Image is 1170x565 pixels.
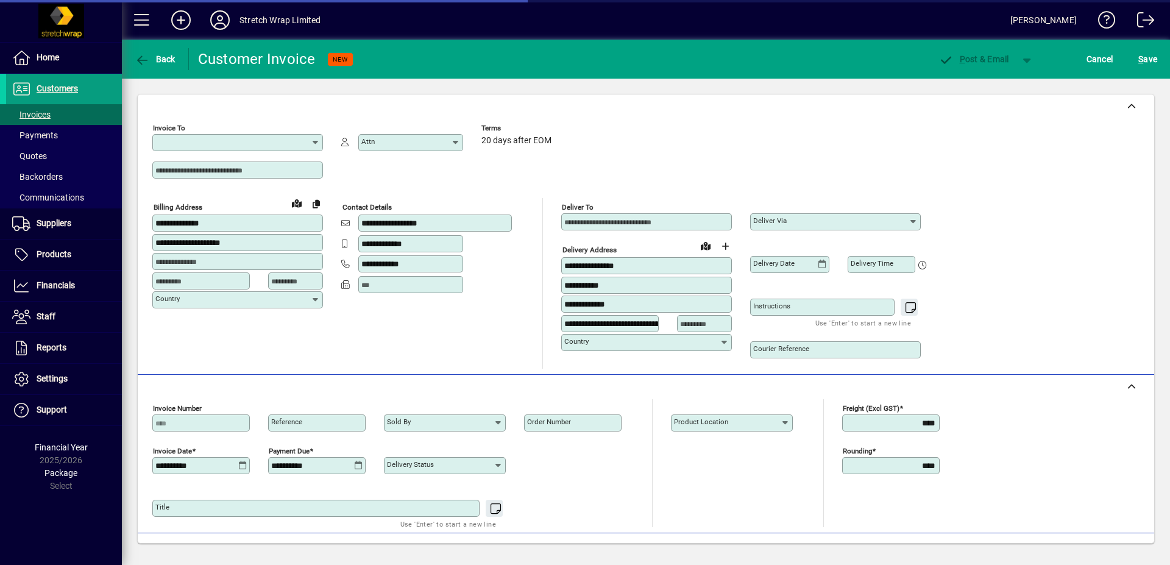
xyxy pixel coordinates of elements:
button: Product History [731,539,803,561]
a: Support [6,395,122,425]
span: ost & Email [938,54,1009,64]
a: View on map [287,193,307,213]
span: 20 days after EOM [481,136,551,146]
mat-label: Freight (excl GST) [843,404,899,413]
span: Suppliers [37,218,71,228]
span: Communications [12,193,84,202]
button: Post & Email [932,48,1015,70]
span: Back [135,54,175,64]
a: Payments [6,125,122,146]
mat-label: Delivery status [387,460,434,469]
span: Package [44,468,77,478]
button: Copy to Delivery address [307,194,326,213]
span: Payments [12,130,58,140]
mat-label: Rounding [843,447,872,455]
mat-label: Country [564,337,589,346]
button: Product [1065,539,1127,561]
div: [PERSON_NAME] [1010,10,1077,30]
a: Logout [1128,2,1155,42]
span: Reports [37,343,66,352]
mat-label: Order number [527,418,571,426]
mat-label: Instructions [753,302,790,310]
button: Save [1135,48,1160,70]
a: Products [6,240,122,270]
span: Financial Year [35,442,88,452]
mat-label: Invoice date [153,447,192,455]
span: Customers [37,84,78,93]
mat-label: Sold by [387,418,411,426]
mat-label: Attn [361,137,375,146]
mat-label: Country [155,294,180,303]
button: Choose address [715,236,735,256]
mat-label: Invoice number [153,404,202,413]
a: Settings [6,364,122,394]
span: ave [1138,49,1157,69]
span: Cancel [1087,49,1113,69]
a: View on map [696,236,715,255]
span: P [960,54,965,64]
button: Profile [200,9,239,31]
mat-label: Delivery date [753,259,795,268]
span: Products [37,249,71,259]
mat-label: Courier Reference [753,344,809,353]
span: S [1138,54,1143,64]
a: Staff [6,302,122,332]
a: Suppliers [6,208,122,239]
span: Financials [37,280,75,290]
span: Settings [37,374,68,383]
mat-label: Deliver To [562,203,594,211]
span: Support [37,405,67,414]
a: Invoices [6,104,122,125]
app-page-header-button: Back [122,48,189,70]
mat-label: Invoice To [153,124,185,132]
mat-label: Payment due [269,447,310,455]
span: Staff [37,311,55,321]
mat-label: Delivery time [851,259,893,268]
a: Reports [6,333,122,363]
a: Home [6,43,122,73]
mat-hint: Use 'Enter' to start a new line [815,316,911,330]
a: Communications [6,187,122,208]
span: NEW [333,55,348,63]
div: Stretch Wrap Limited [239,10,321,30]
button: Back [132,48,179,70]
span: Terms [481,124,555,132]
span: Product [1071,541,1121,560]
a: Knowledge Base [1089,2,1116,42]
div: Customer Invoice [198,49,316,69]
span: Quotes [12,151,47,161]
a: Financials [6,271,122,301]
mat-label: Deliver via [753,216,787,225]
span: Backorders [12,172,63,182]
a: Quotes [6,146,122,166]
span: Invoices [12,110,51,119]
a: Backorders [6,166,122,187]
span: Home [37,52,59,62]
mat-label: Reference [271,418,302,426]
mat-hint: Use 'Enter' to start a new line [400,517,496,531]
mat-label: Product location [674,418,728,426]
span: Product History [736,541,798,560]
button: Add [161,9,200,31]
button: Cancel [1083,48,1116,70]
mat-label: Title [155,503,169,511]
